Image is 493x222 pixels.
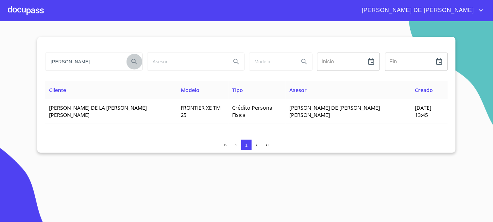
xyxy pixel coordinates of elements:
button: Search [297,54,312,70]
button: Search [229,54,244,70]
button: Search [127,54,142,70]
span: Crédito Persona Física [232,104,273,119]
span: [PERSON_NAME] DE LA [PERSON_NAME] [PERSON_NAME] [49,104,147,119]
input: search [147,53,226,71]
span: [PERSON_NAME] DE [PERSON_NAME] [PERSON_NAME] [290,104,380,119]
input: search [45,53,124,71]
span: Tipo [232,87,243,94]
span: Modelo [181,87,200,94]
span: Creado [415,87,433,94]
span: FRONTIER XE TM 25 [181,104,221,119]
span: Cliente [49,87,66,94]
button: 1 [241,140,252,150]
input: search [249,53,294,71]
span: [PERSON_NAME] DE [PERSON_NAME] [357,5,477,16]
span: Asesor [290,87,307,94]
span: 1 [245,143,247,148]
span: [DATE] 13:45 [415,104,432,119]
button: account of current user [357,5,485,16]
